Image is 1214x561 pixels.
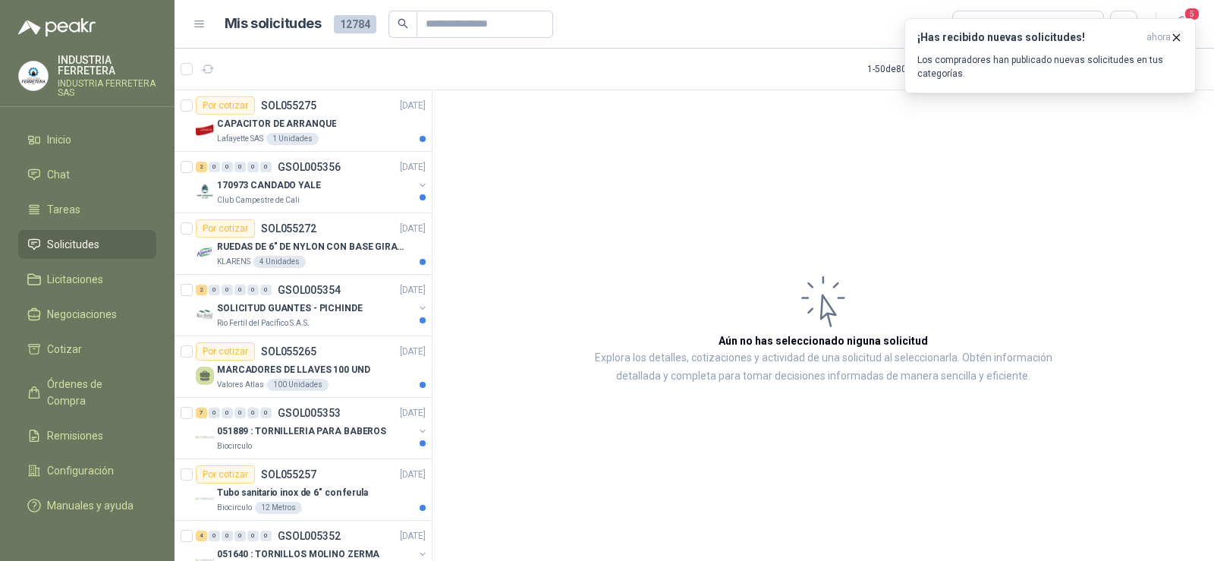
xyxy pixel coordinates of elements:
span: Órdenes de Compra [47,376,142,409]
img: Company Logo [196,305,214,323]
span: 5 [1184,7,1200,21]
img: Company Logo [196,490,214,508]
span: Cotizar [47,341,82,358]
p: 170973 CANDADO YALE [217,178,321,193]
div: 0 [209,285,220,295]
p: MARCADORES DE LLAVES 100 UND [217,363,370,377]
div: 0 [234,285,246,295]
div: 0 [247,531,259,541]
a: Remisiones [18,421,156,450]
a: Órdenes de Compra [18,370,156,415]
div: 0 [247,162,259,172]
p: INDUSTRIA FERRETERA SAS [58,79,156,97]
a: Cotizar [18,335,156,364]
div: 4 [196,531,207,541]
span: Inicio [47,131,71,148]
div: 4 Unidades [253,256,306,268]
p: INDUSTRIA FERRETERA [58,55,156,76]
span: Configuración [47,462,114,479]
p: [DATE] [400,160,426,175]
div: 0 [209,408,220,418]
p: Rio Fertil del Pacífico S.A.S. [217,317,310,329]
span: Negociaciones [47,306,117,323]
p: RUEDAS DE 6" DE NYLON CON BASE GIRATORIA EN ACERO INOXIDABLE [217,240,406,254]
a: Solicitudes [18,230,156,259]
div: 0 [209,531,220,541]
p: Valores Atlas [217,379,264,391]
p: 051889 : TORNILLERIA PARA BABEROS [217,424,386,439]
p: SOL055272 [261,223,316,234]
p: [DATE] [400,529,426,544]
a: Manuales y ayuda [18,491,156,520]
a: 2 0 0 0 0 0 GSOL005356[DATE] Company Logo170973 CANDADO YALEClub Campestre de Cali [196,158,429,206]
p: SOL055265 [261,346,316,357]
span: Remisiones [47,427,103,444]
div: 7 [196,408,207,418]
p: Biocirculo [217,502,252,514]
p: Los compradores han publicado nuevas solicitudes en tus categorías. [917,53,1183,80]
button: ¡Has recibido nuevas solicitudes!ahora Los compradores han publicado nuevas solicitudes en tus ca... [904,18,1196,93]
span: 12784 [334,15,376,33]
div: 0 [209,162,220,172]
div: 0 [222,531,233,541]
a: Por cotizarSOL055257[DATE] Company LogoTubo sanitario inox de 6" con ferulaBiocirculo12 Metros [175,459,432,521]
a: Por cotizarSOL055275[DATE] Company LogoCAPACITOR DE ARRANQUELafayette SAS1 Unidades [175,90,432,152]
div: 0 [247,285,259,295]
p: GSOL005354 [278,285,341,295]
div: 12 Metros [255,502,302,514]
div: 0 [234,162,246,172]
p: [DATE] [400,222,426,236]
a: Licitaciones [18,265,156,294]
p: Explora los detalles, cotizaciones y actividad de una solicitud al seleccionarla. Obtén informaci... [584,349,1062,386]
a: Tareas [18,195,156,224]
p: GSOL005353 [278,408,341,418]
p: Biocirculo [217,440,252,452]
p: [DATE] [400,99,426,113]
div: 0 [234,408,246,418]
div: 0 [222,408,233,418]
img: Company Logo [196,121,214,139]
div: 0 [260,408,272,418]
span: Tareas [47,201,80,218]
p: CAPACITOR DE ARRANQUE [217,117,336,131]
p: [DATE] [400,345,426,359]
h1: Mis solicitudes [225,13,322,35]
img: Company Logo [196,244,214,262]
div: Por cotizar [196,96,255,115]
div: 0 [222,285,233,295]
a: Inicio [18,125,156,154]
button: 5 [1168,11,1196,38]
a: 7 0 0 0 0 0 GSOL005353[DATE] Company Logo051889 : TORNILLERIA PARA BABEROSBiocirculo [196,404,429,452]
a: Por cotizarSOL055265[DATE] MARCADORES DE LLAVES 100 UNDValores Atlas100 Unidades [175,336,432,398]
p: Tubo sanitario inox de 6" con ferula [217,486,368,500]
div: Por cotizar [196,465,255,484]
a: Por cotizarSOL055272[DATE] Company LogoRUEDAS DE 6" DE NYLON CON BASE GIRATORIA EN ACERO INOXIDAB... [175,213,432,275]
img: Company Logo [196,428,214,446]
div: Por cotizar [196,342,255,361]
p: SOL055275 [261,100,316,111]
p: GSOL005356 [278,162,341,172]
div: 0 [234,531,246,541]
p: SOL055257 [261,469,316,480]
p: KLARENS [217,256,250,268]
span: Manuales y ayuda [47,497,134,514]
div: 2 [196,162,207,172]
span: Solicitudes [47,236,99,253]
a: 2 0 0 0 0 0 GSOL005354[DATE] Company LogoSOLICITUD GUANTES - PICHINDERio Fertil del Pacífico S.A.S. [196,281,429,329]
h3: Aún no has seleccionado niguna solicitud [719,333,928,349]
div: 0 [260,285,272,295]
div: Por cotizar [196,219,255,238]
p: Lafayette SAS [217,133,263,145]
a: Chat [18,160,156,189]
p: [DATE] [400,406,426,421]
div: Todas [962,16,994,33]
span: Licitaciones [47,271,103,288]
span: ahora [1146,31,1171,44]
img: Company Logo [19,61,48,90]
div: 0 [222,162,233,172]
div: 100 Unidades [267,379,329,391]
img: Logo peakr [18,18,96,36]
a: Negociaciones [18,300,156,329]
p: [DATE] [400,468,426,482]
span: Chat [47,166,70,183]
